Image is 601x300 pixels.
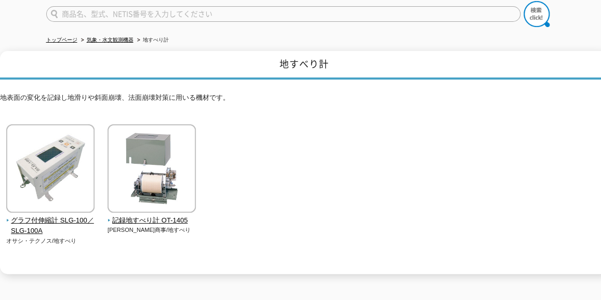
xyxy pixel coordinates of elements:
[108,205,196,226] a: 記録地すべり計 OT-1405
[108,124,196,215] img: 記録地すべり計 OT-1405
[135,35,169,46] li: 地すべり計
[108,215,196,226] span: 記録地すべり計 OT-1405
[6,124,95,215] img: グラフ付伸縮計 SLG-100／SLG-100A
[6,237,95,245] p: オサシ・テクノス/地すべり
[524,1,550,27] img: btn_search.png
[6,205,95,237] a: グラフ付伸縮計 SLG-100／SLG-100A
[46,37,77,43] a: トップページ
[6,215,95,237] span: グラフ付伸縮計 SLG-100／SLG-100A
[87,37,133,43] a: 気象・水文観測機器
[108,226,196,234] p: [PERSON_NAME]商事/地すべり
[46,6,520,22] input: 商品名、型式、NETIS番号を入力してください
